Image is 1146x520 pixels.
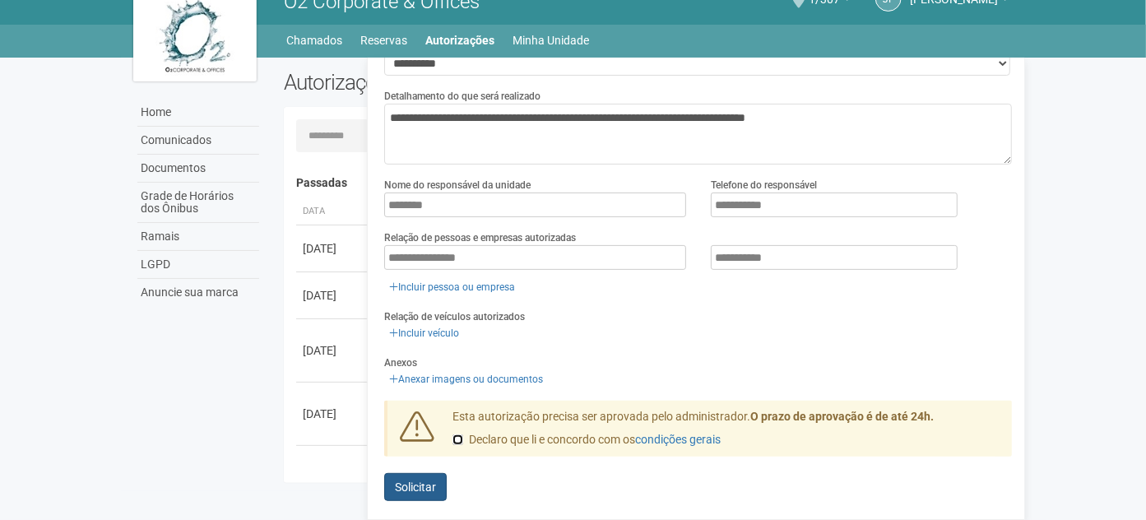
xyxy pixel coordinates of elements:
[137,99,259,127] a: Home
[513,29,590,52] a: Minha Unidade
[635,433,721,446] a: condições gerais
[284,70,636,95] h2: Autorizações
[384,89,541,104] label: Detalhamento do que será realizado
[440,409,1013,457] div: Esta autorização precisa ser aprovada pelo administrador.
[395,481,436,494] span: Solicitar
[384,473,447,501] button: Solicitar
[750,410,934,423] strong: O prazo de aprovação é de até 24h.
[384,324,464,342] a: Incluir veículo
[452,432,721,448] label: Declaro que li e concordo com os
[296,177,1001,189] h4: Passadas
[303,240,364,257] div: [DATE]
[384,230,576,245] label: Relação de pessoas e empresas autorizadas
[384,355,417,370] label: Anexos
[137,155,259,183] a: Documentos
[384,309,525,324] label: Relação de veículos autorizados
[426,29,495,52] a: Autorizações
[303,469,364,485] div: [DATE]
[452,434,463,445] input: Declaro que li e concordo com oscondições gerais
[384,178,531,193] label: Nome do responsável da unidade
[137,223,259,251] a: Ramais
[384,278,520,296] a: Incluir pessoa ou empresa
[303,406,364,422] div: [DATE]
[137,127,259,155] a: Comunicados
[711,178,817,193] label: Telefone do responsável
[137,183,259,223] a: Grade de Horários dos Ônibus
[137,279,259,306] a: Anuncie sua marca
[303,342,364,359] div: [DATE]
[361,29,408,52] a: Reservas
[137,251,259,279] a: LGPD
[296,198,370,225] th: Data
[384,370,548,388] a: Anexar imagens ou documentos
[303,287,364,304] div: [DATE]
[287,29,343,52] a: Chamados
